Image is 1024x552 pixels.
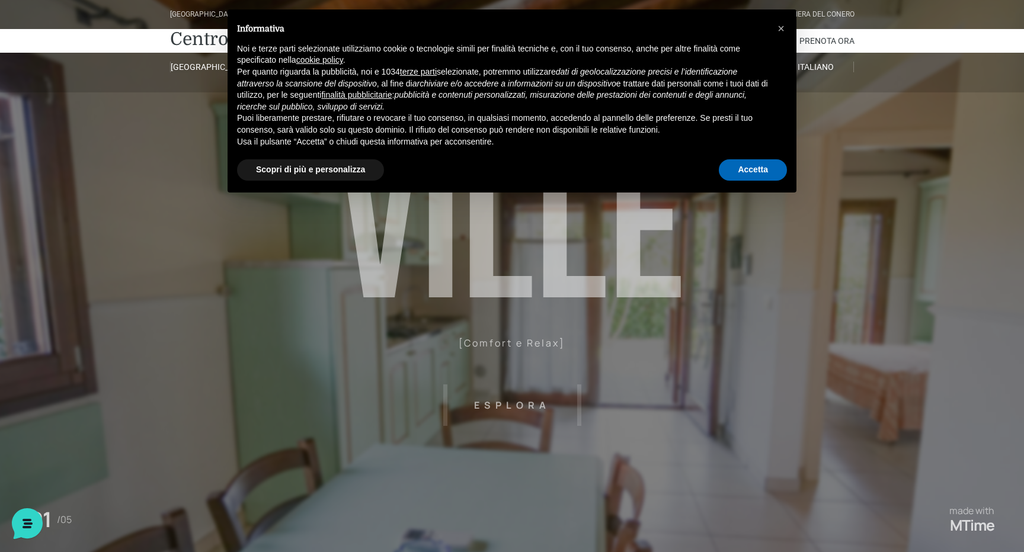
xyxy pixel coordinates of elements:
h2: Informativa [237,24,768,34]
button: Scopri di più e personalizza [237,159,384,181]
em: archiviare e/o accedere a informazioni su un dispositivo [412,79,616,88]
button: Accetta [719,159,787,181]
p: Noi e terze parti selezionate utilizziamo cookie o tecnologie simili per finalità tecniche e, con... [237,43,768,66]
a: [GEOGRAPHIC_DATA] [170,62,246,72]
span: Italiano [798,62,834,72]
p: Puoi liberamente prestare, rifiutare o revocare il tuo consenso, in qualsiasi momento, accedendo ... [237,113,768,136]
em: dati di geolocalizzazione precisi e l’identificazione attraverso la scansione del dispositivo [237,67,737,88]
p: Usa il pulsante “Accetta” o chiudi questa informativa per acconsentire. [237,136,768,148]
button: finalità pubblicitarie [321,89,392,101]
iframe: Customerly Messenger Launcher [9,506,45,541]
a: cookie policy [296,55,343,65]
div: Riviera Del Conero [785,9,855,20]
a: Centro Vacanze De Angelis [170,27,399,51]
a: MTime [950,516,994,534]
button: Chiudi questa informativa [772,19,791,38]
div: [GEOGRAPHIC_DATA] [170,9,238,20]
em: pubblicità e contenuti personalizzati, misurazione delle prestazioni dei contenuti e degli annunc... [237,90,747,111]
span: × [777,22,785,35]
p: Per quanto riguarda la pubblicità, noi e 1034 selezionate, potremmo utilizzare , al fine di e tra... [237,66,768,113]
a: Prenota Ora [799,29,855,53]
button: terze parti [400,66,437,78]
a: Italiano [778,62,854,72]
